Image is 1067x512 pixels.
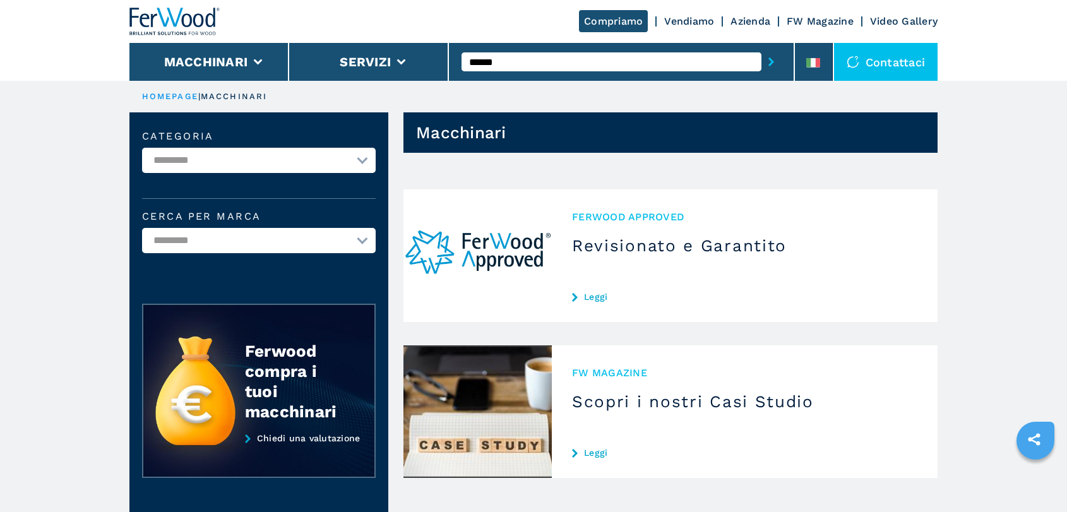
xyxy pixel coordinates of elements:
a: Azienda [730,15,770,27]
span: Ferwood Approved [572,210,917,224]
label: Cerca per marca [142,211,376,222]
button: submit-button [761,47,781,76]
a: Video Gallery [870,15,938,27]
a: HOMEPAGE [142,92,198,101]
img: Revisionato e Garantito [403,189,552,322]
div: Ferwood compra i tuoi macchinari [245,341,350,422]
div: Contattaci [834,43,938,81]
button: Macchinari [164,54,248,69]
label: Categoria [142,131,376,141]
p: macchinari [201,91,267,102]
a: Leggi [572,292,917,302]
a: Compriamo [579,10,648,32]
a: FW Magazine [787,15,854,27]
button: Servizi [340,54,391,69]
a: Vendiamo [664,15,714,27]
h3: Revisionato e Garantito [572,235,917,256]
h3: Scopri i nostri Casi Studio [572,391,917,412]
h1: Macchinari [416,122,506,143]
img: Contattaci [847,56,859,68]
a: Leggi [572,448,917,458]
span: | [198,92,201,101]
img: Ferwood [129,8,220,35]
iframe: Chat [1013,455,1058,503]
a: Chiedi una valutazione [142,433,376,479]
img: Scopri i nostri Casi Studio [403,345,552,478]
a: sharethis [1018,424,1050,455]
span: FW MAGAZINE [572,366,917,380]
